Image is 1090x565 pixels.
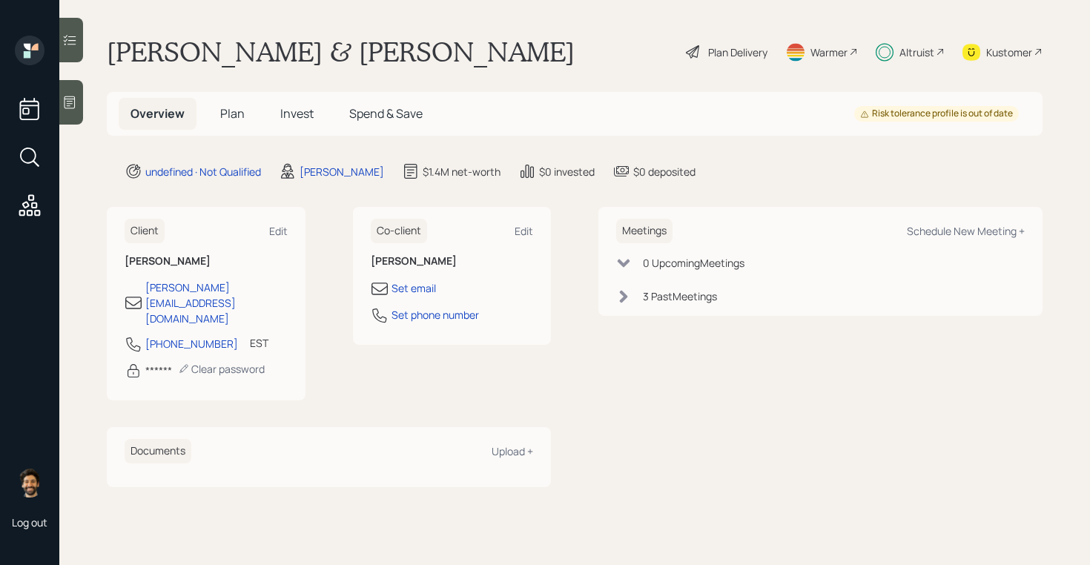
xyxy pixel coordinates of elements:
[131,105,185,122] span: Overview
[15,468,44,498] img: eric-schwartz-headshot.png
[423,164,501,179] div: $1.4M net-worth
[220,105,245,122] span: Plan
[708,44,767,60] div: Plan Delivery
[899,44,934,60] div: Altruist
[392,280,436,296] div: Set email
[178,362,265,376] div: Clear password
[125,439,191,463] h6: Documents
[145,280,288,326] div: [PERSON_NAME][EMAIL_ADDRESS][DOMAIN_NAME]
[907,224,1025,238] div: Schedule New Meeting +
[145,164,261,179] div: undefined · Not Qualified
[392,307,479,323] div: Set phone number
[269,224,288,238] div: Edit
[515,224,533,238] div: Edit
[300,164,384,179] div: [PERSON_NAME]
[145,336,238,351] div: [PHONE_NUMBER]
[860,108,1013,120] div: Risk tolerance profile is out of date
[12,515,47,529] div: Log out
[643,288,717,304] div: 3 Past Meeting s
[371,219,427,243] h6: Co-client
[492,444,533,458] div: Upload +
[539,164,595,179] div: $0 invested
[280,105,314,122] span: Invest
[349,105,423,122] span: Spend & Save
[107,36,575,68] h1: [PERSON_NAME] & [PERSON_NAME]
[250,335,268,351] div: EST
[125,219,165,243] h6: Client
[125,255,288,268] h6: [PERSON_NAME]
[643,255,744,271] div: 0 Upcoming Meeting s
[371,255,534,268] h6: [PERSON_NAME]
[810,44,848,60] div: Warmer
[986,44,1032,60] div: Kustomer
[616,219,673,243] h6: Meetings
[633,164,696,179] div: $0 deposited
